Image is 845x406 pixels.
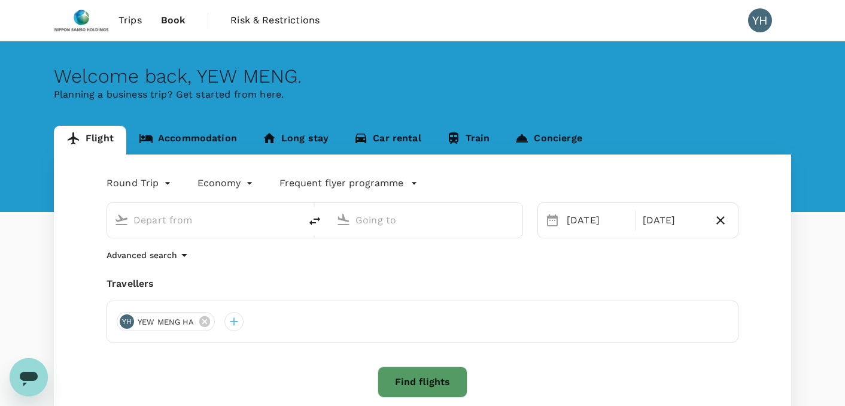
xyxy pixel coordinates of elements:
div: Travellers [107,277,738,291]
span: Book [161,13,186,28]
a: Long stay [250,126,341,154]
button: Open [292,219,294,221]
a: Accommodation [126,126,250,154]
button: Open [514,219,516,221]
button: Frequent flyer programme [279,176,418,190]
span: YEW MENG HA [130,316,202,328]
div: YH [120,314,134,329]
iframe: Button to launch messaging window [10,358,48,396]
div: YH [748,8,772,32]
p: Advanced search [107,249,177,261]
input: Going to [355,211,497,229]
p: Planning a business trip? Get started from here. [54,87,791,102]
button: delete [300,207,329,235]
img: Nippon Sanso Holdings Singapore Pte Ltd [54,7,109,34]
div: Welcome back , YEW MENG . [54,65,791,87]
a: Car rental [341,126,434,154]
div: YHYEW MENG HA [117,312,215,331]
div: Round Trip [107,174,174,193]
div: [DATE] [562,208,633,232]
p: Frequent flyer programme [279,176,403,190]
div: Economy [197,174,256,193]
a: Train [434,126,503,154]
a: Flight [54,126,126,154]
span: Trips [118,13,142,28]
div: [DATE] [638,208,709,232]
button: Advanced search [107,248,192,262]
a: Concierge [502,126,594,154]
input: Depart from [133,211,275,229]
span: Risk & Restrictions [230,13,320,28]
button: Find flights [378,366,467,398]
